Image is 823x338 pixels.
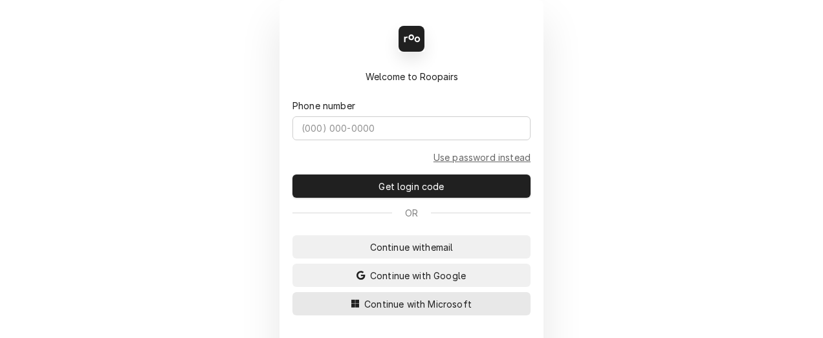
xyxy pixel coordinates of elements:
button: Get login code [292,174,531,198]
button: Continue with Microsoft [292,292,531,315]
button: Continue withemail [292,235,531,259]
button: Continue with Google [292,264,531,287]
input: (000) 000-0000 [292,116,531,140]
span: Get login code [376,180,446,193]
div: Or [292,206,531,220]
span: Continue with email [368,240,456,254]
span: Continue with Google [368,269,468,282]
span: Continue with Microsoft [362,297,474,311]
a: Go to Phone and password form [433,151,531,164]
div: Welcome to Roopairs [292,70,531,83]
label: Phone number [292,99,355,112]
